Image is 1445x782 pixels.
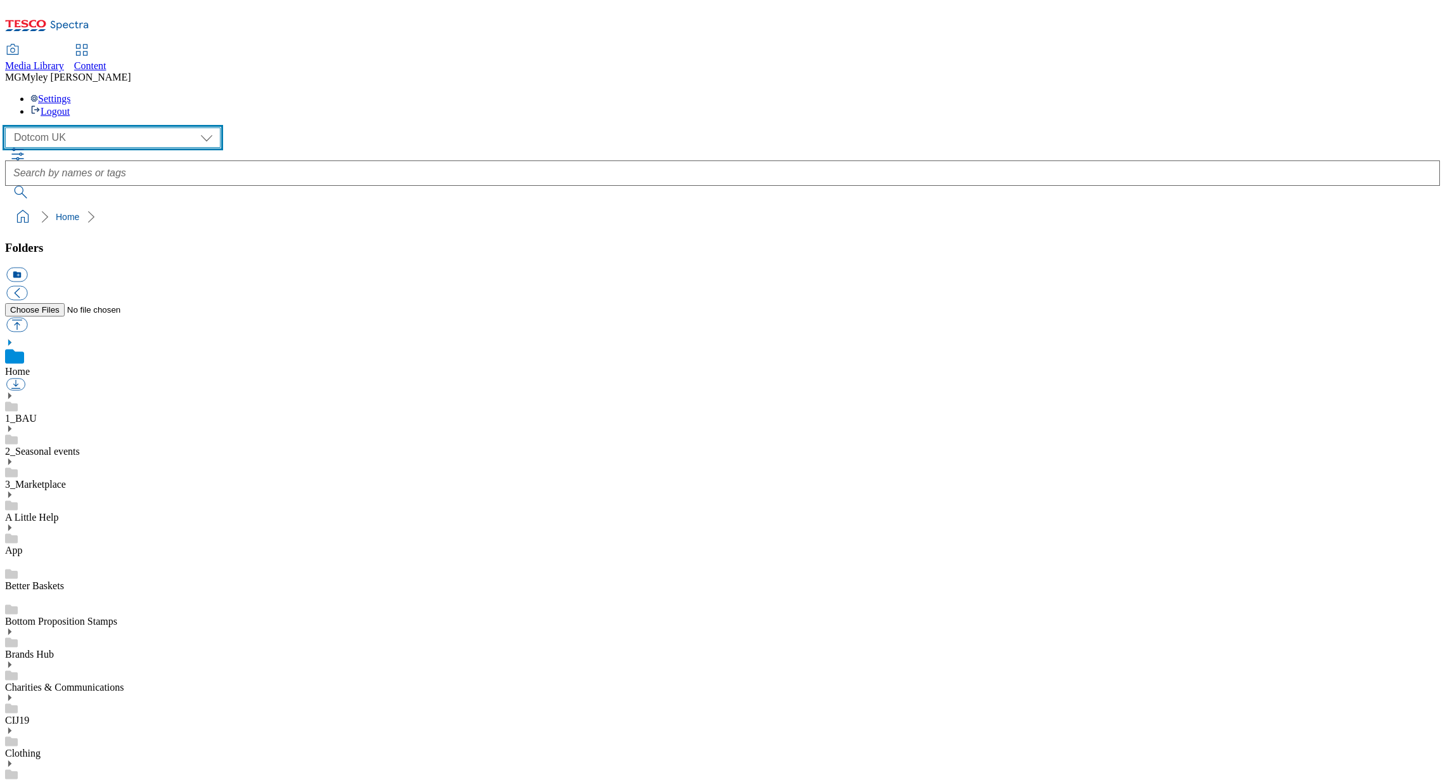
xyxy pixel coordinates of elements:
[5,479,66,490] a: 3_Marketplace
[5,366,30,377] a: Home
[5,205,1440,229] nav: breadcrumb
[5,649,54,660] a: Brands Hub
[5,446,80,457] a: 2_Seasonal events
[5,413,37,424] a: 1_BAU
[5,45,64,72] a: Media Library
[74,45,106,72] a: Content
[30,106,70,117] a: Logout
[5,616,117,627] a: Bottom Proposition Stamps
[5,682,124,693] a: Charities & Communications
[5,241,1440,255] h3: Folders
[30,93,71,104] a: Settings
[5,160,1440,186] input: Search by names or tags
[5,580,64,591] a: Better Baskets
[5,72,22,82] span: MG
[5,715,29,726] a: CIJ19
[13,207,33,227] a: home
[5,545,23,556] a: App
[5,60,64,71] span: Media Library
[5,748,41,759] a: Clothing
[5,512,58,523] a: A Little Help
[56,212,79,222] a: Home
[74,60,106,71] span: Content
[22,72,131,82] span: Myley [PERSON_NAME]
